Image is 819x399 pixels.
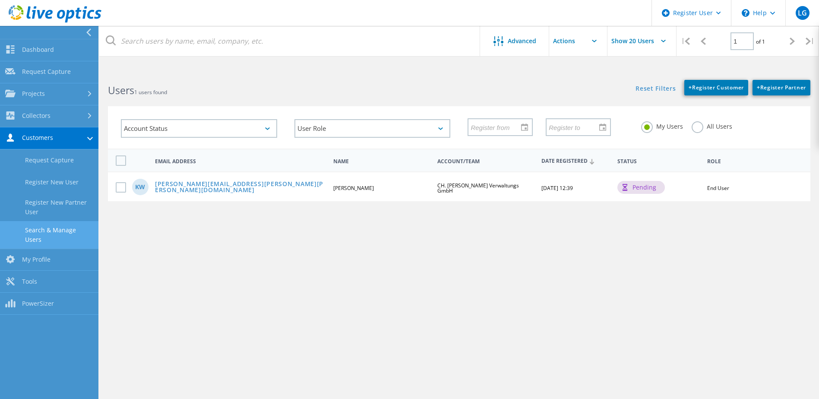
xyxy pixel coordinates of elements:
span: End User [707,184,729,192]
span: Name [333,159,430,164]
span: of 1 [756,38,765,45]
input: Register from [468,119,526,135]
b: + [757,84,760,91]
a: +Register Partner [753,80,810,95]
div: pending [617,181,665,194]
div: | [677,26,694,57]
span: CH. [PERSON_NAME] Verwaltungs GmbH [437,182,519,194]
span: [PERSON_NAME] [333,184,374,192]
span: Role [707,159,797,164]
span: [DATE] 12:39 [541,184,573,192]
a: +Register Customer [684,80,748,95]
svg: \n [742,9,749,17]
input: Search users by name, email, company, etc. [99,26,481,56]
div: | [801,26,819,57]
span: Register Customer [689,84,744,91]
a: Live Optics Dashboard [9,18,101,24]
span: Register Partner [757,84,806,91]
label: My Users [641,121,683,130]
span: LG [798,9,807,16]
b: + [689,84,692,91]
input: Register to [547,119,604,135]
b: Users [108,83,134,97]
div: Account Status [121,119,277,138]
a: Reset Filters [636,85,676,93]
span: Advanced [508,38,536,44]
div: User Role [294,119,451,138]
a: [PERSON_NAME][EMAIL_ADDRESS][PERSON_NAME][PERSON_NAME][DOMAIN_NAME] [155,181,326,194]
label: All Users [692,121,732,130]
span: Status [617,159,700,164]
span: Email Address [155,159,326,164]
span: KW [135,184,145,190]
span: 1 users found [134,89,167,96]
span: Date Registered [541,158,610,164]
span: Account/Team [437,159,534,164]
